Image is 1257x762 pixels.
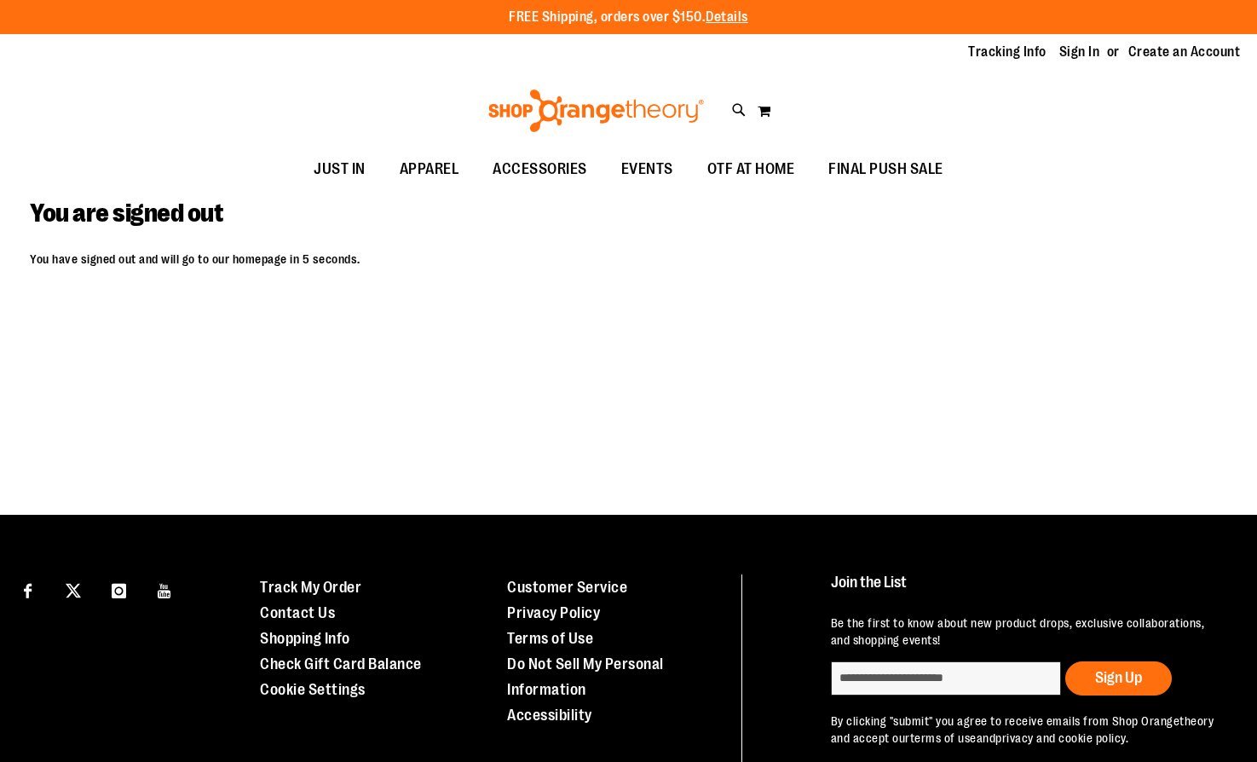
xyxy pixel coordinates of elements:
a: FINAL PUSH SALE [811,150,960,189]
span: APPAREL [400,150,459,188]
a: Contact Us [260,604,335,621]
a: Do Not Sell My Personal Information [507,655,664,698]
span: OTF AT HOME [707,150,795,188]
a: EVENTS [604,150,690,189]
a: Terms of Use [507,630,593,647]
p: FREE Shipping, orders over $150. [509,8,748,27]
a: terms of use [910,731,977,745]
p: By clicking "submit" you agree to receive emails from Shop Orangetheory and accept our and [831,713,1225,747]
span: JUST IN [314,150,366,188]
a: Cookie Settings [260,681,366,698]
a: Visit our Facebook page [13,574,43,604]
span: Sign Up [1095,669,1142,686]
a: Check Gift Card Balance [260,655,422,673]
span: You are signed out [30,199,222,228]
a: Visit our Youtube page [150,574,180,604]
a: ACCESSORIES [476,150,604,189]
a: Create an Account [1128,43,1241,61]
span: ACCESSORIES [493,150,587,188]
a: JUST IN [297,150,383,189]
a: Tracking Info [968,43,1047,61]
a: Accessibility [507,707,592,724]
a: Visit our X page [59,574,89,604]
span: FINAL PUSH SALE [828,150,943,188]
a: privacy and cookie policy. [995,731,1128,745]
a: Track My Order [260,579,361,596]
a: Privacy Policy [507,604,600,621]
img: Shop Orangetheory [486,89,706,132]
a: Details [706,9,748,25]
a: Shopping Info [260,630,350,647]
span: EVENTS [621,150,673,188]
button: Sign Up [1065,661,1172,696]
a: Sign In [1059,43,1100,61]
img: Twitter [66,583,81,598]
a: APPAREL [383,150,476,189]
h4: Join the List [831,574,1225,606]
p: You have signed out and will go to our homepage in 5 seconds. [30,251,1227,268]
a: OTF AT HOME [690,150,812,189]
input: enter email [831,661,1061,696]
a: Customer Service [507,579,627,596]
p: Be the first to know about new product drops, exclusive collaborations, and shopping events! [831,615,1225,649]
a: Visit our Instagram page [104,574,134,604]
